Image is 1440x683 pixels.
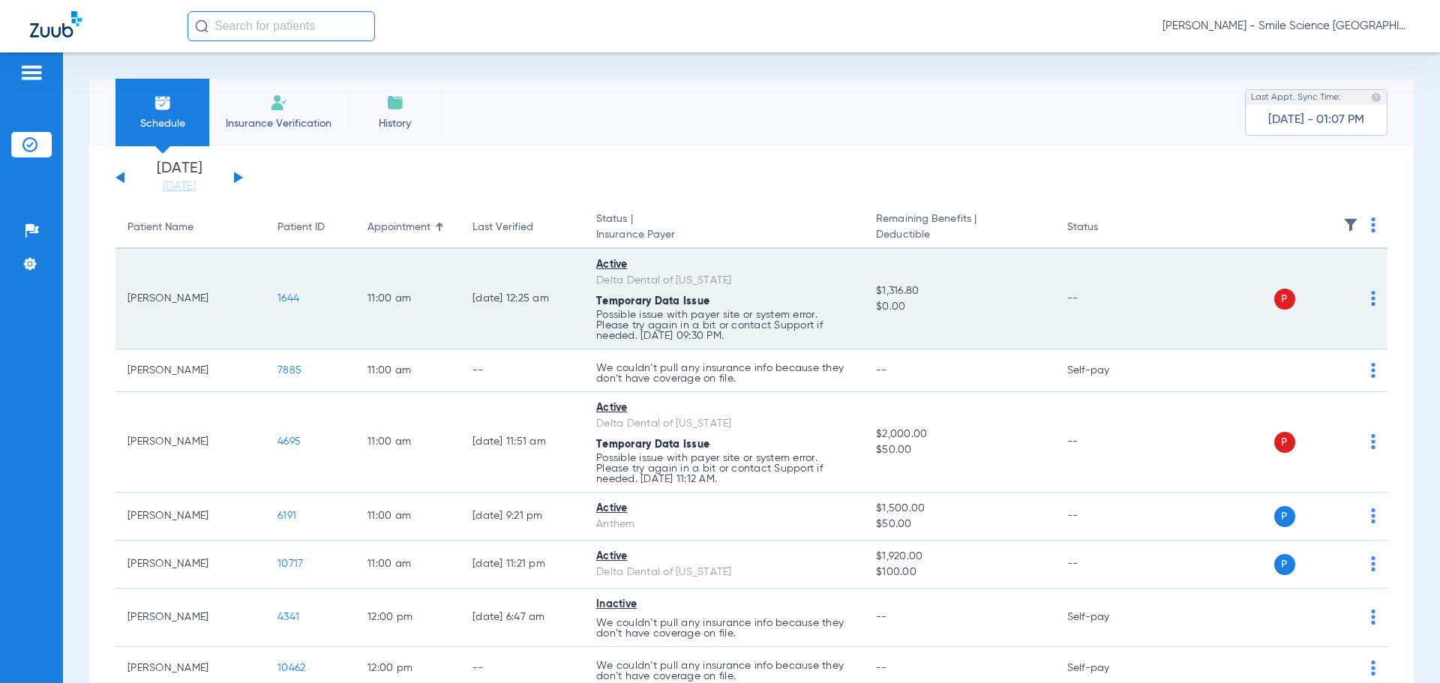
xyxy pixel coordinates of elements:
div: Last Verified [472,220,533,235]
span: Schedule [127,116,198,131]
img: hamburger-icon [19,64,43,82]
span: Deductible [876,227,1042,243]
div: Patient Name [127,220,193,235]
span: $50.00 [876,517,1042,532]
span: Temporary Data Issue [596,439,709,450]
td: [PERSON_NAME] [115,493,265,541]
li: [DATE] [134,161,224,194]
td: 11:00 AM [355,541,460,589]
span: $1,316.80 [876,283,1042,299]
span: P [1274,432,1295,453]
span: 4341 [277,612,299,622]
span: P [1274,506,1295,527]
span: $1,920.00 [876,549,1042,565]
img: group-dot-blue.svg [1371,217,1375,232]
span: P [1274,289,1295,310]
td: [PERSON_NAME] [115,541,265,589]
span: [DATE] - 01:07 PM [1268,112,1364,127]
img: History [386,94,404,112]
td: [DATE] 11:21 PM [460,541,584,589]
span: [PERSON_NAME] - Smile Science [GEOGRAPHIC_DATA] [1162,19,1410,34]
span: -- [876,612,887,622]
td: 11:00 AM [355,249,460,349]
span: -- [876,365,887,376]
span: $50.00 [876,442,1042,458]
span: Temporary Data Issue [596,296,709,307]
td: 11:00 AM [355,349,460,392]
div: Delta Dental of [US_STATE] [596,416,852,432]
th: Status [1055,207,1156,249]
div: Patient ID [277,220,325,235]
img: last sync help info [1371,92,1381,103]
img: Zuub Logo [30,11,82,37]
td: [PERSON_NAME] [115,349,265,392]
p: We couldn’t pull any insurance info because they don’t have coverage on file. [596,661,852,682]
span: 7885 [277,365,301,376]
span: 10462 [277,663,305,673]
div: Delta Dental of [US_STATE] [596,273,852,289]
input: Search for patients [187,11,375,41]
span: 4695 [277,436,301,447]
img: group-dot-blue.svg [1371,291,1375,306]
img: group-dot-blue.svg [1371,610,1375,625]
span: 6191 [277,511,296,521]
td: [DATE] 6:47 AM [460,589,584,647]
div: Inactive [596,597,852,613]
span: $100.00 [876,565,1042,580]
span: Insurance Verification [220,116,337,131]
th: Remaining Benefits | [864,207,1054,249]
span: Insurance Payer [596,227,852,243]
td: [DATE] 12:25 AM [460,249,584,349]
span: 1644 [277,293,299,304]
span: 10717 [277,559,303,569]
span: $1,500.00 [876,501,1042,517]
div: Active [596,501,852,517]
div: Delta Dental of [US_STATE] [596,565,852,580]
div: Patient ID [277,220,343,235]
img: group-dot-blue.svg [1371,434,1375,449]
th: Status | [584,207,864,249]
td: 11:00 AM [355,392,460,493]
td: Self-pay [1055,349,1156,392]
td: -- [1055,493,1156,541]
span: History [359,116,430,131]
td: -- [460,349,584,392]
td: [DATE] 9:21 PM [460,493,584,541]
span: -- [876,663,887,673]
div: Last Verified [472,220,572,235]
span: Last Appt. Sync Time: [1251,90,1341,105]
div: Active [596,549,852,565]
p: We couldn’t pull any insurance info because they don’t have coverage on file. [596,363,852,384]
td: [DATE] 11:51 AM [460,392,584,493]
div: Anthem [596,517,852,532]
a: [DATE] [134,179,224,194]
img: Schedule [154,94,172,112]
div: Active [596,400,852,416]
img: filter.svg [1343,217,1358,232]
td: 12:00 PM [355,589,460,647]
img: group-dot-blue.svg [1371,556,1375,571]
img: group-dot-blue.svg [1371,363,1375,378]
div: Patient Name [127,220,253,235]
div: Appointment [367,220,430,235]
td: -- [1055,392,1156,493]
img: Manual Insurance Verification [270,94,288,112]
iframe: Chat Widget [1365,611,1440,683]
p: Possible issue with payer site or system error. Please try again in a bit or contact Support if n... [596,310,852,341]
td: [PERSON_NAME] [115,249,265,349]
td: -- [1055,249,1156,349]
td: Self-pay [1055,589,1156,647]
p: We couldn’t pull any insurance info because they don’t have coverage on file. [596,618,852,639]
span: $2,000.00 [876,427,1042,442]
div: Active [596,257,852,273]
span: $0.00 [876,299,1042,315]
p: Possible issue with payer site or system error. Please try again in a bit or contact Support if n... [596,453,852,484]
td: 11:00 AM [355,493,460,541]
td: [PERSON_NAME] [115,589,265,647]
img: group-dot-blue.svg [1371,508,1375,523]
td: [PERSON_NAME] [115,392,265,493]
img: Search Icon [195,19,208,33]
div: Appointment [367,220,448,235]
td: -- [1055,541,1156,589]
